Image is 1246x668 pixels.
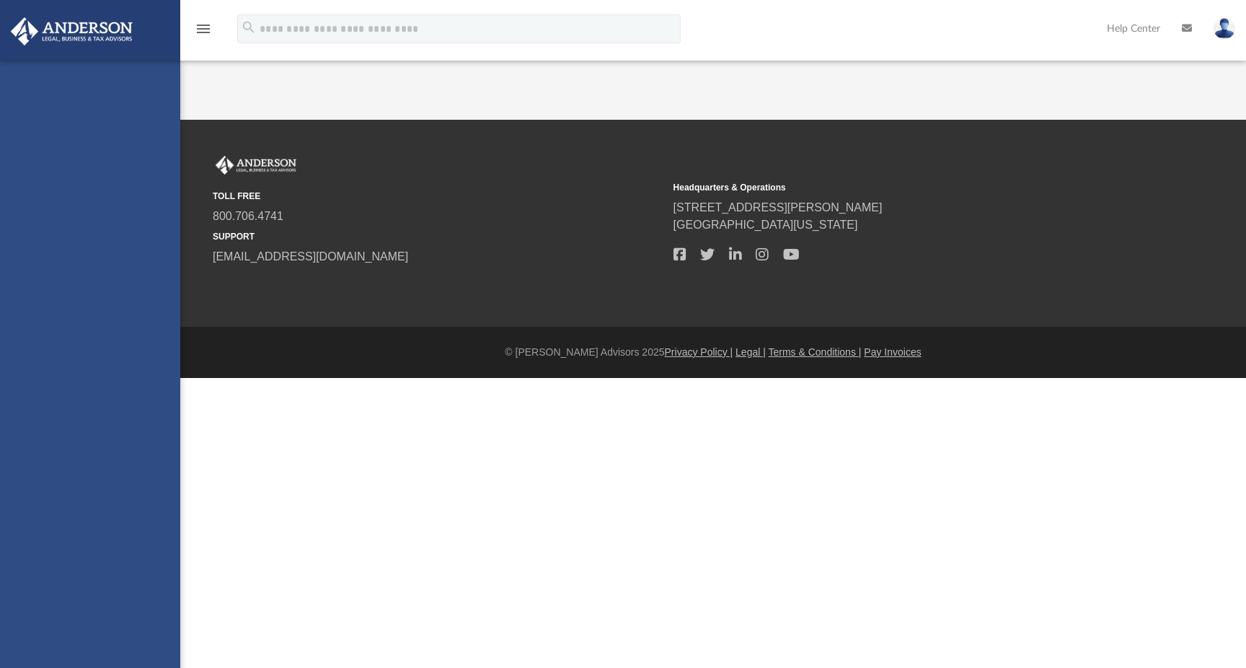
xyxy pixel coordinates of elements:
[195,20,212,38] i: menu
[213,210,283,222] a: 800.706.4741
[241,19,257,35] i: search
[665,346,733,358] a: Privacy Policy |
[195,27,212,38] a: menu
[673,201,883,214] a: [STREET_ADDRESS][PERSON_NAME]
[6,17,137,45] img: Anderson Advisors Platinum Portal
[213,230,663,243] small: SUPPORT
[213,250,408,263] a: [EMAIL_ADDRESS][DOMAIN_NAME]
[735,346,766,358] a: Legal |
[769,346,862,358] a: Terms & Conditions |
[213,190,663,203] small: TOLL FREE
[673,219,858,231] a: [GEOGRAPHIC_DATA][US_STATE]
[180,345,1246,360] div: © [PERSON_NAME] Advisors 2025
[1214,18,1235,39] img: User Pic
[864,346,921,358] a: Pay Invoices
[213,156,299,175] img: Anderson Advisors Platinum Portal
[673,181,1124,194] small: Headquarters & Operations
